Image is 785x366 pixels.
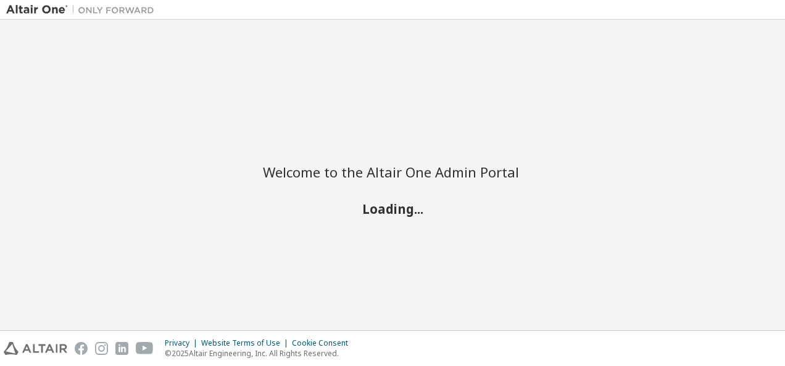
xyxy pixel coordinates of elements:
p: © 2025 Altair Engineering, Inc. All Rights Reserved. [165,348,355,359]
img: altair_logo.svg [4,342,67,355]
h2: Welcome to the Altair One Admin Portal [263,163,522,181]
div: Website Terms of Use [201,338,292,348]
h2: Loading... [263,201,522,217]
img: linkedin.svg [115,342,128,355]
div: Privacy [165,338,201,348]
img: Altair One [6,4,160,16]
img: youtube.svg [136,342,154,355]
img: facebook.svg [75,342,88,355]
div: Cookie Consent [292,338,355,348]
img: instagram.svg [95,342,108,355]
